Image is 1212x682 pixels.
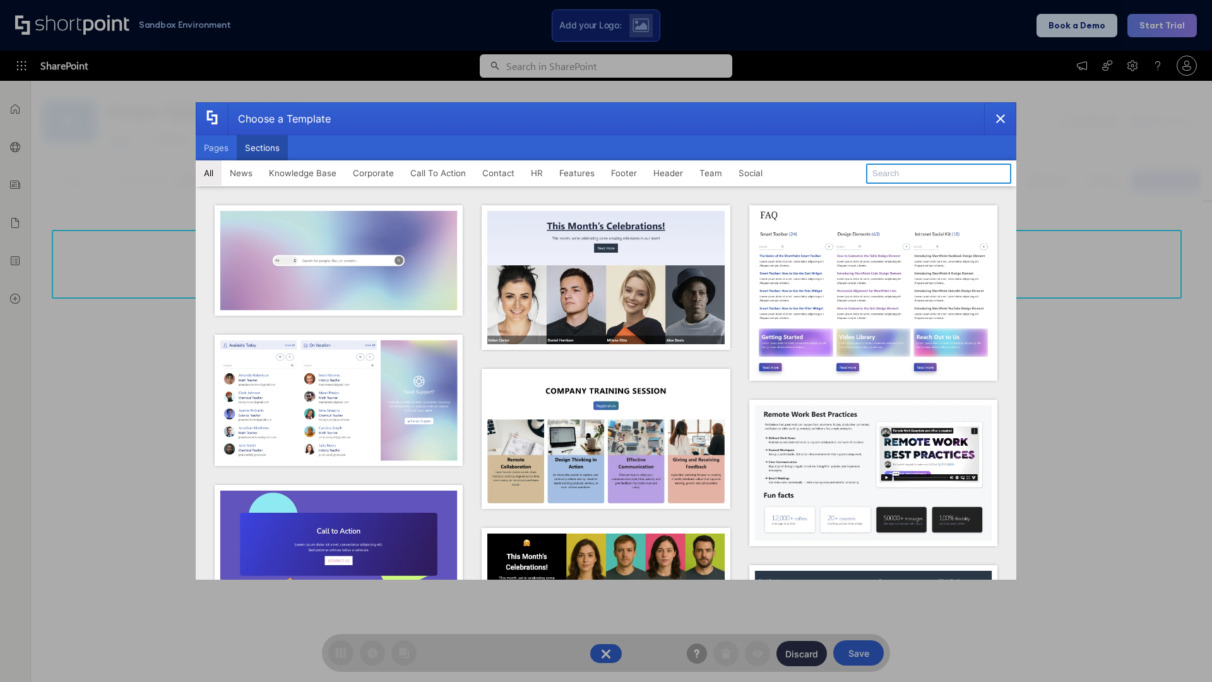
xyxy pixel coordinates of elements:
[222,160,261,186] button: News
[345,160,402,186] button: Corporate
[691,160,730,186] button: Team
[228,103,331,135] div: Choose a Template
[196,102,1016,580] div: template selector
[523,160,551,186] button: HR
[1149,621,1212,682] iframe: Chat Widget
[237,135,288,160] button: Sections
[730,160,771,186] button: Social
[196,160,222,186] button: All
[603,160,645,186] button: Footer
[196,135,237,160] button: Pages
[551,160,603,186] button: Features
[474,160,523,186] button: Contact
[866,164,1011,184] input: Search
[402,160,474,186] button: Call To Action
[645,160,691,186] button: Header
[261,160,345,186] button: Knowledge Base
